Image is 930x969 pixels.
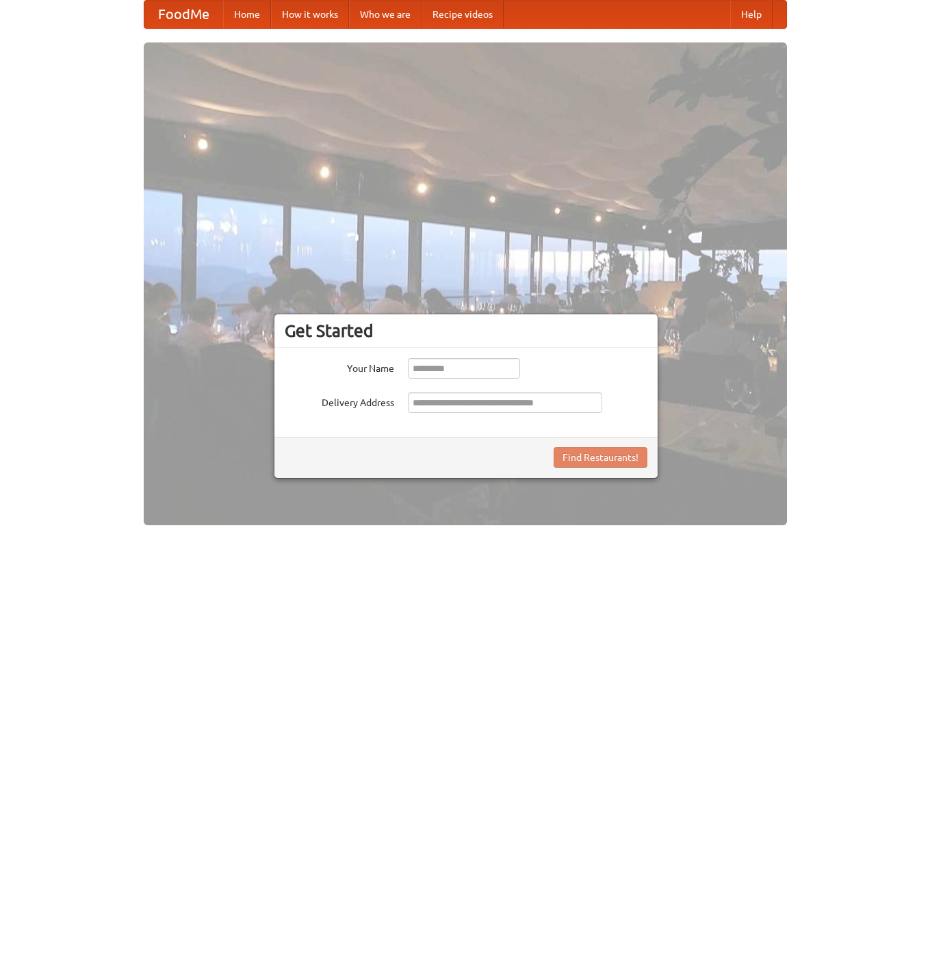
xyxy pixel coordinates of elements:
[144,1,223,28] a: FoodMe
[730,1,773,28] a: Help
[285,320,647,341] h3: Get Started
[223,1,271,28] a: Home
[271,1,349,28] a: How it works
[285,392,394,410] label: Delivery Address
[285,358,394,375] label: Your Name
[349,1,422,28] a: Who we are
[554,447,647,468] button: Find Restaurants!
[422,1,504,28] a: Recipe videos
